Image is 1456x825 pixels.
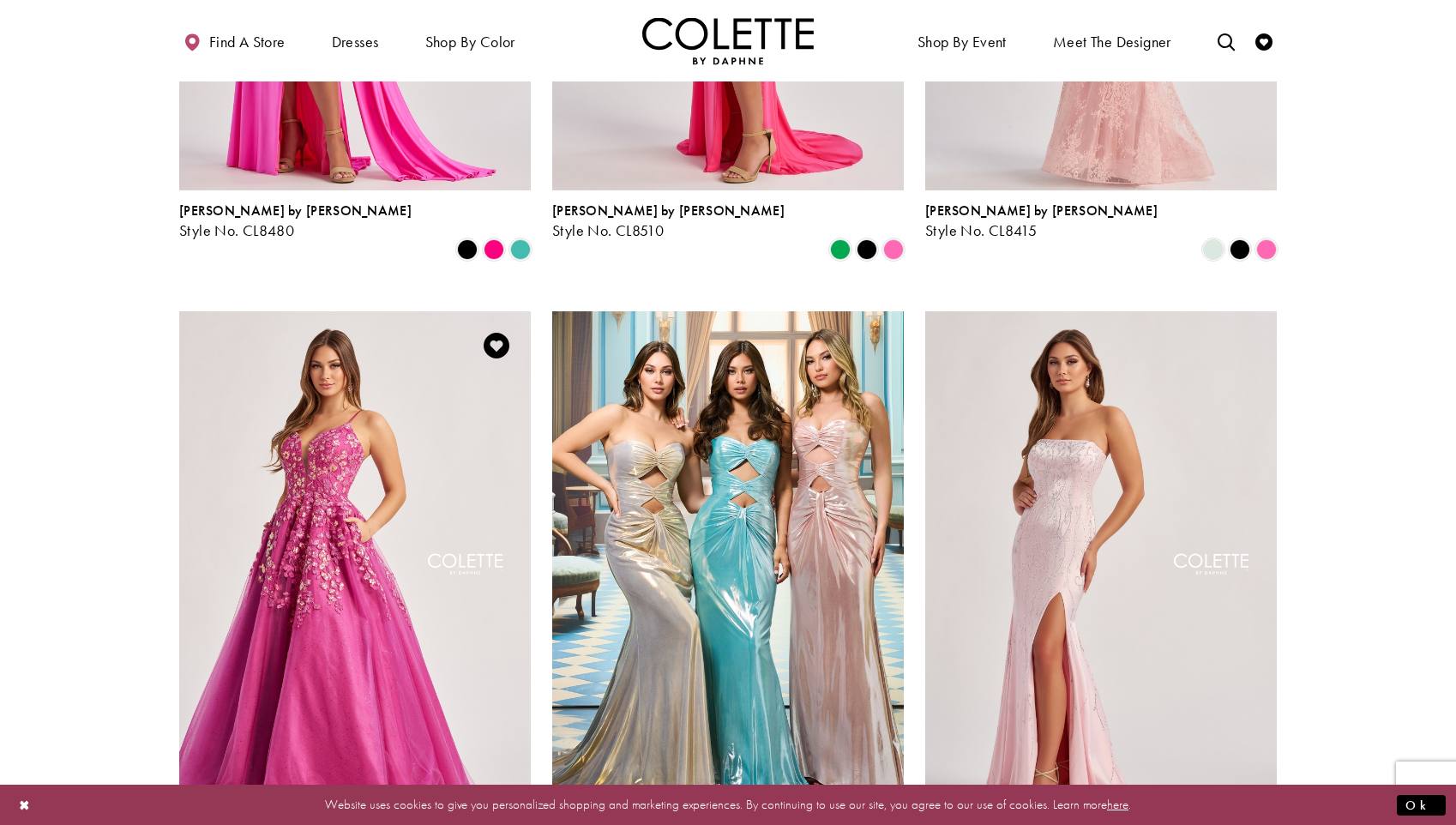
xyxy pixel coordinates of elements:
[179,17,289,64] a: Find a store
[1256,239,1277,260] i: Pink
[179,311,531,822] a: Visit Colette by Daphne Style No. CL8420 Page
[552,203,785,239] div: Colette by Daphne Style No. CL8510
[1053,33,1171,51] span: Meet the designer
[918,33,1007,51] span: Shop By Event
[1230,239,1250,260] i: Black
[179,202,412,220] span: [PERSON_NAME] by [PERSON_NAME]
[642,17,814,64] a: Visit Home Page
[1251,17,1277,64] a: Check Wishlist
[1203,239,1224,260] i: Light Sage
[913,17,1011,64] span: Shop By Event
[552,311,904,822] a: Visit Colette by Daphne Style No. CL8545 Page
[484,239,504,260] i: Hot Pink
[179,203,412,239] div: Colette by Daphne Style No. CL8480
[552,202,785,220] span: [PERSON_NAME] by [PERSON_NAME]
[883,239,904,260] i: Pink
[478,328,514,364] a: Add to Wishlist
[421,17,520,64] span: Shop by color
[457,239,478,260] i: Black
[1213,17,1239,64] a: Toggle search
[10,790,39,820] button: Close Dialog
[925,202,1158,220] span: [PERSON_NAME] by [PERSON_NAME]
[925,203,1158,239] div: Colette by Daphne Style No. CL8415
[1107,796,1128,813] a: here
[328,17,383,64] span: Dresses
[1049,17,1176,64] a: Meet the designer
[830,239,851,260] i: Emerald
[510,239,531,260] i: Turquoise
[209,33,286,51] span: Find a store
[552,220,664,240] span: Style No. CL8510
[642,17,814,64] img: Colette by Daphne
[1397,794,1446,816] button: Submit Dialog
[332,33,379,51] span: Dresses
[123,793,1333,816] p: Website uses cookies to give you personalized shopping and marketing experiences. By continuing t...
[925,220,1037,240] span: Style No. CL8415
[857,239,877,260] i: Black
[925,311,1277,822] a: Visit Colette by Daphne Style No. CL8570 Page
[179,220,294,240] span: Style No. CL8480
[425,33,515,51] span: Shop by color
